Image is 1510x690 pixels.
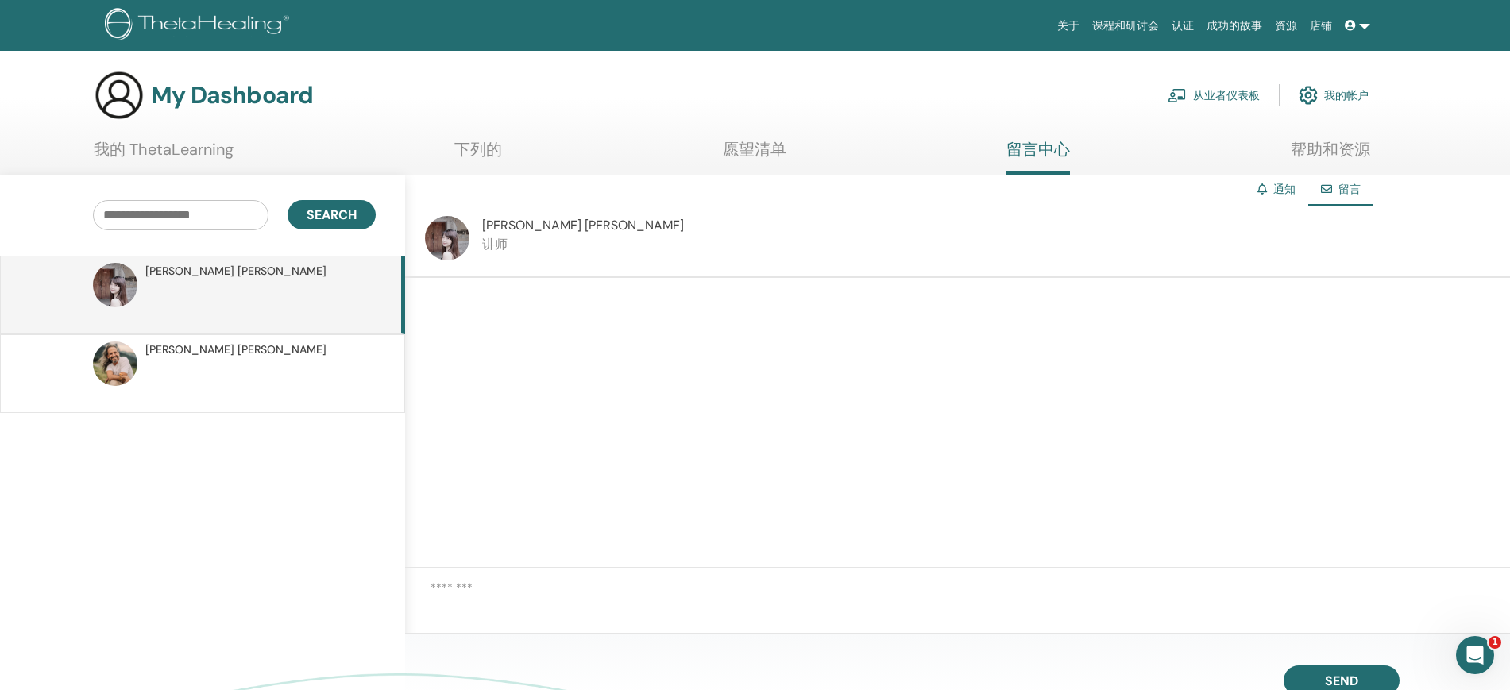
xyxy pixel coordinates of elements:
button: Search [288,200,376,229]
a: 帮助和资源 [1291,140,1370,171]
img: chalkboard-teacher.svg [1168,88,1187,102]
a: 成功的故事 [1200,11,1269,40]
img: cog.svg [1299,82,1318,109]
h3: My Dashboard [151,81,313,110]
a: 我的 ThetaLearning [94,140,234,171]
a: 我的帐户 [1299,78,1369,113]
span: [PERSON_NAME] [PERSON_NAME] [145,341,326,358]
a: 店铺 [1303,11,1338,40]
p: 讲师 [482,235,684,254]
a: 从业者仪表板 [1168,78,1260,113]
img: generic-user-icon.jpg [94,70,145,121]
span: [PERSON_NAME] [PERSON_NAME] [482,217,684,233]
span: 1 [1489,636,1501,649]
a: 下列的 [454,140,502,171]
span: Send [1325,673,1358,689]
a: 愿望清单 [723,140,786,171]
a: 资源 [1269,11,1303,40]
a: 关于 [1051,11,1086,40]
img: default.jpg [93,341,137,386]
a: 留言中心 [1006,140,1070,175]
iframe: Intercom live chat [1456,636,1494,674]
a: 认证 [1165,11,1200,40]
img: default.jpg [425,216,469,260]
img: logo.png [105,8,295,44]
img: default.jpg [93,263,137,307]
a: 通知 [1273,182,1296,196]
span: 留言 [1338,182,1361,196]
span: [PERSON_NAME] [PERSON_NAME] [145,263,326,279]
a: 课程和研讨会 [1086,11,1165,40]
span: Search [307,206,357,223]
